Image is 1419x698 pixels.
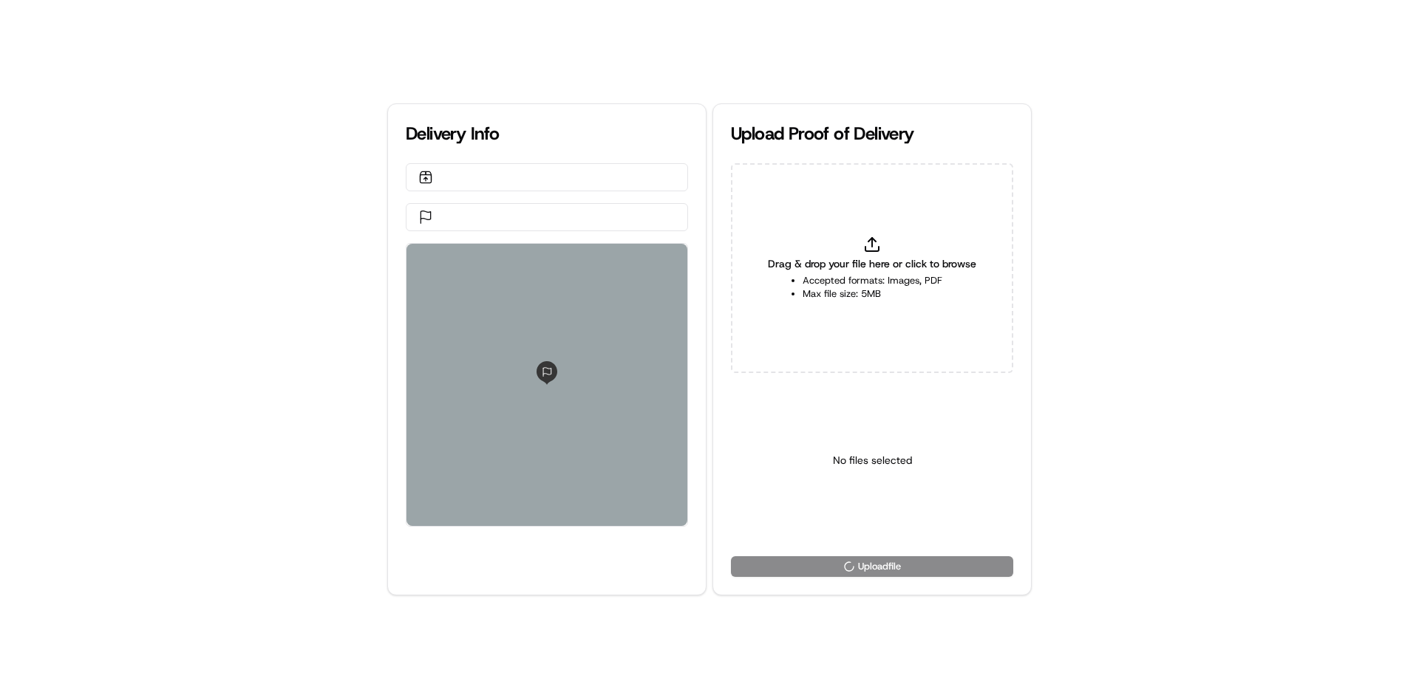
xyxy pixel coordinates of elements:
div: Upload Proof of Delivery [731,122,1013,146]
li: Accepted formats: Images, PDF [803,274,942,287]
div: Delivery Info [406,122,688,146]
p: No files selected [833,453,912,468]
div: 0 [406,244,687,526]
span: Drag & drop your file here or click to browse [768,256,976,271]
li: Max file size: 5MB [803,287,942,301]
